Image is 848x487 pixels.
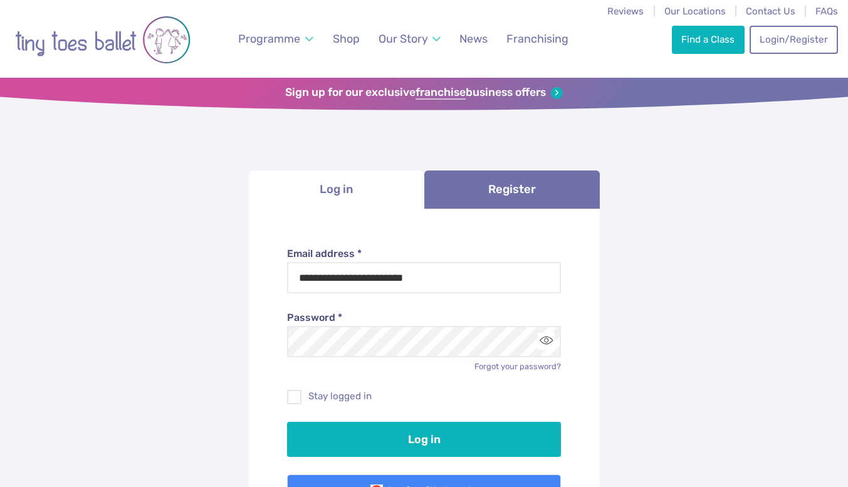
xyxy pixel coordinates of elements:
[287,247,561,261] label: Email address *
[285,86,563,100] a: Sign up for our exclusivefranchisebusiness offers
[333,32,360,45] span: Shop
[416,86,466,100] strong: franchise
[815,6,838,17] a: FAQs
[672,26,745,53] a: Find a Class
[506,32,568,45] span: Franchising
[750,26,837,53] a: Login/Register
[15,8,191,71] img: tiny toes ballet
[424,170,600,209] a: Register
[327,25,365,53] a: Shop
[238,32,300,45] span: Programme
[233,25,319,53] a: Programme
[459,32,488,45] span: News
[379,32,428,45] span: Our Story
[287,311,561,325] label: Password *
[474,362,561,371] a: Forgot your password?
[454,25,493,53] a: News
[287,422,561,457] button: Log in
[373,25,447,53] a: Our Story
[538,333,555,350] button: Toggle password visibility
[607,6,644,17] a: Reviews
[287,390,561,403] label: Stay logged in
[501,25,574,53] a: Franchising
[746,6,795,17] a: Contact Us
[664,6,726,17] a: Our Locations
